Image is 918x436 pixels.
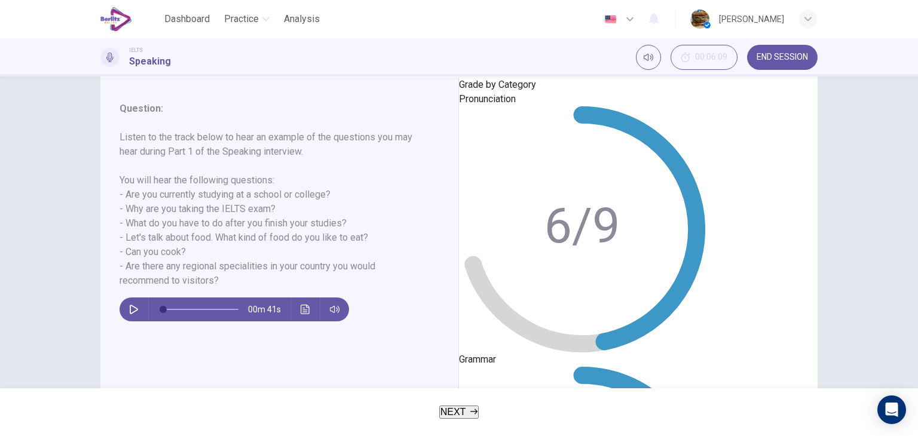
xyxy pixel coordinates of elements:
h6: Question : [120,102,425,116]
a: EduSynch logo [100,7,160,31]
img: EduSynch logo [100,7,132,31]
div: [PERSON_NAME] [719,12,784,26]
button: Practice [219,8,274,30]
button: Click to see the audio transcription [296,297,315,321]
span: Dashboard [164,12,210,26]
span: END SESSION [757,53,808,62]
button: Analysis [279,8,325,30]
img: Profile picture [690,10,709,29]
span: Grammar [459,354,496,365]
button: END SESSION [747,45,818,70]
span: Analysis [284,12,320,26]
div: Open Intercom Messenger [877,395,906,424]
img: en [603,15,618,24]
button: NEXT [439,406,479,419]
span: Pronunciation [459,93,516,105]
h6: Listen to the track below to hear an example of the questions you may hear during Part 1 of the S... [120,130,425,288]
button: 00:06:09 [671,45,738,70]
div: Mute [636,45,661,70]
div: Hide [671,45,738,70]
p: Grade by Category [459,78,705,92]
h1: Speaking [129,54,171,69]
span: 00m 41s [248,297,290,321]
span: NEXT [440,407,466,417]
span: IELTS [129,46,143,54]
span: 00:06:09 [695,53,727,62]
span: Practice [224,12,259,26]
text: 6/9 [544,197,620,254]
button: Dashboard [160,8,215,30]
